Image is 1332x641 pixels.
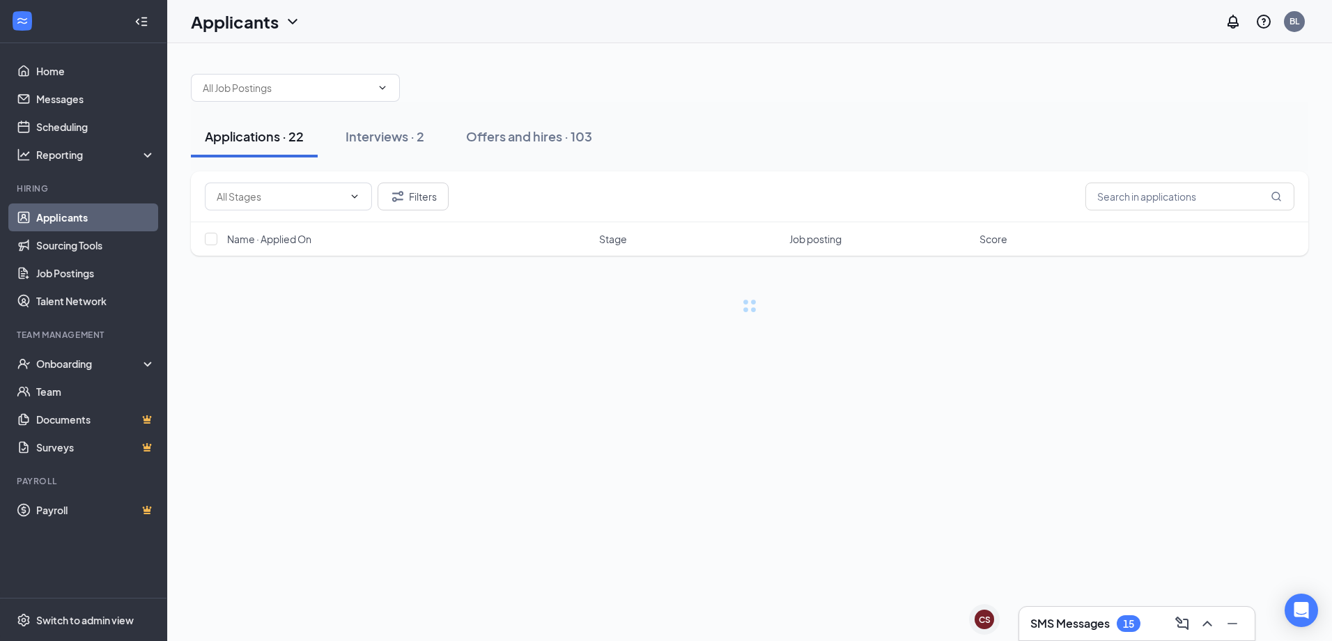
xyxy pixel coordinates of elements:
[203,80,371,95] input: All Job Postings
[36,231,155,259] a: Sourcing Tools
[36,357,144,371] div: Onboarding
[1030,616,1110,631] h3: SMS Messages
[284,13,301,30] svg: ChevronDown
[36,259,155,287] a: Job Postings
[1225,13,1241,30] svg: Notifications
[191,10,279,33] h1: Applicants
[979,232,1007,246] span: Score
[1285,594,1318,627] div: Open Intercom Messenger
[17,613,31,627] svg: Settings
[36,85,155,113] a: Messages
[378,183,449,210] button: Filter Filters
[36,378,155,406] a: Team
[36,203,155,231] a: Applicants
[17,329,153,341] div: Team Management
[36,613,134,627] div: Switch to admin view
[789,232,842,246] span: Job posting
[17,148,31,162] svg: Analysis
[36,433,155,461] a: SurveysCrown
[15,14,29,28] svg: WorkstreamLogo
[1123,618,1134,630] div: 15
[205,128,304,145] div: Applications · 22
[346,128,424,145] div: Interviews · 2
[1290,15,1299,27] div: BL
[36,287,155,315] a: Talent Network
[1255,13,1272,30] svg: QuestionInfo
[17,475,153,487] div: Payroll
[1221,612,1244,635] button: Minimize
[466,128,592,145] div: Offers and hires · 103
[36,406,155,433] a: DocumentsCrown
[17,183,153,194] div: Hiring
[1171,612,1193,635] button: ComposeMessage
[36,57,155,85] a: Home
[1085,183,1294,210] input: Search in applications
[227,232,311,246] span: Name · Applied On
[134,15,148,29] svg: Collapse
[389,188,406,205] svg: Filter
[217,189,343,204] input: All Stages
[1196,612,1218,635] button: ChevronUp
[599,232,627,246] span: Stage
[1224,615,1241,632] svg: Minimize
[36,496,155,524] a: PayrollCrown
[1271,191,1282,202] svg: MagnifyingGlass
[1174,615,1191,632] svg: ComposeMessage
[36,148,156,162] div: Reporting
[17,357,31,371] svg: UserCheck
[36,113,155,141] a: Scheduling
[979,614,991,626] div: CS
[377,82,388,93] svg: ChevronDown
[349,191,360,202] svg: ChevronDown
[1199,615,1216,632] svg: ChevronUp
